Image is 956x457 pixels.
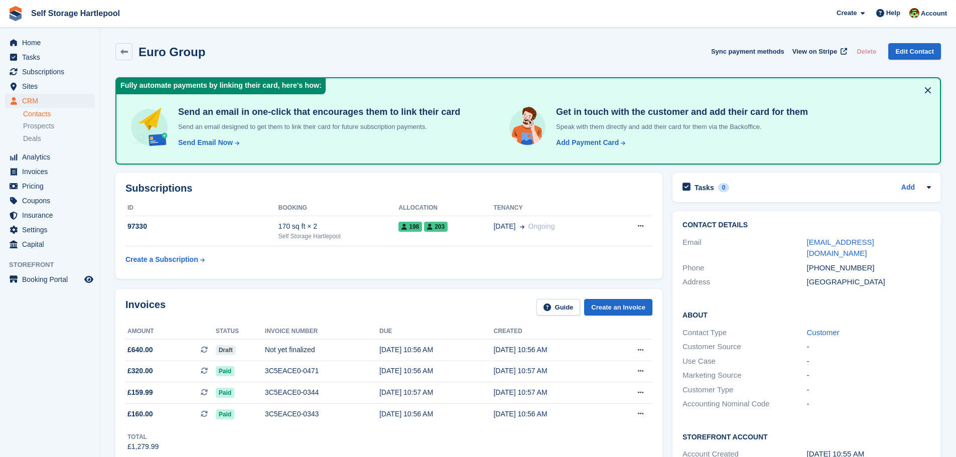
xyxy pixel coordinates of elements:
img: send-email-b5881ef4c8f827a638e46e229e590028c7e36e3a6c99d2365469aff88783de13.svg [128,106,170,148]
span: Create [837,8,857,18]
th: Tenancy [493,200,612,216]
h2: Storefront Account [682,431,931,441]
span: View on Stripe [792,47,837,57]
span: Capital [22,237,82,251]
div: 3C5EACE0-0343 [265,409,379,419]
div: Fully automate payments by linking their card, here's how: [116,78,326,94]
h4: Get in touch with the customer and add their card for them [552,106,808,118]
div: Email [682,237,806,259]
span: [DATE] [493,221,515,232]
a: menu [5,65,95,79]
button: Sync payment methods [711,43,784,60]
a: menu [5,237,95,251]
div: [DATE] 10:56 AM [379,409,494,419]
th: ID [125,200,279,216]
p: Send an email designed to get them to link their card for future subscription payments. [174,122,460,132]
div: Total [127,432,159,441]
div: Accounting Nominal Code [682,398,806,410]
span: Subscriptions [22,65,82,79]
div: - [807,398,931,410]
div: Self Storage Hartlepool [279,232,399,241]
span: £320.00 [127,366,153,376]
div: Customer Source [682,341,806,353]
div: Contact Type [682,327,806,339]
div: Customer Type [682,384,806,396]
a: menu [5,223,95,237]
a: menu [5,50,95,64]
div: Create a Subscription [125,254,198,265]
span: Paid [216,366,234,376]
span: Paid [216,388,234,398]
a: Add Payment Card [552,137,626,148]
div: [PHONE_NUMBER] [807,262,931,274]
span: Invoices [22,165,82,179]
th: Allocation [398,200,493,216]
th: Status [216,324,265,340]
a: [EMAIL_ADDRESS][DOMAIN_NAME] [807,238,874,258]
div: Phone [682,262,806,274]
a: Customer [807,328,840,337]
div: 3C5EACE0-0344 [265,387,379,398]
div: [DATE] 10:56 AM [379,345,494,355]
span: 198 [398,222,422,232]
div: [DATE] 10:57 AM [493,387,608,398]
button: Delete [853,43,880,60]
div: 0 [718,183,730,192]
span: £640.00 [127,345,153,355]
div: 170 sq ft × 2 [279,221,399,232]
div: 97330 [125,221,279,232]
span: Prospects [23,121,54,131]
th: Due [379,324,494,340]
span: Sites [22,79,82,93]
div: [DATE] 10:57 AM [493,366,608,376]
a: menu [5,150,95,164]
a: Prospects [23,121,95,131]
a: Deals [23,133,95,144]
img: get-in-touch-e3e95b6451f4e49772a6039d3abdde126589d6f45a760754adfa51be33bf0f70.svg [507,106,548,147]
a: Guide [536,299,581,316]
div: Address [682,276,806,288]
a: menu [5,208,95,222]
h2: Contact Details [682,221,931,229]
div: [DATE] 10:57 AM [379,387,494,398]
span: £159.99 [127,387,153,398]
div: 3C5EACE0-0471 [265,366,379,376]
a: View on Stripe [788,43,849,60]
a: Add [901,182,915,194]
a: menu [5,79,95,93]
th: Amount [125,324,216,340]
div: Use Case [682,356,806,367]
h2: Subscriptions [125,183,652,194]
span: Tasks [22,50,82,64]
h2: Invoices [125,299,166,316]
a: Create an Invoice [584,299,652,316]
div: [DATE] 10:56 AM [379,366,494,376]
th: Created [493,324,608,340]
a: Create a Subscription [125,250,205,269]
a: Contacts [23,109,95,119]
a: menu [5,179,95,193]
span: Settings [22,223,82,237]
a: menu [5,272,95,286]
span: Deals [23,134,41,143]
span: Analytics [22,150,82,164]
a: menu [5,36,95,50]
span: Ongoing [528,222,555,230]
span: Paid [216,409,234,419]
span: CRM [22,94,82,108]
div: - [807,384,931,396]
span: Storefront [9,260,100,270]
span: Insurance [22,208,82,222]
a: Self Storage Hartlepool [27,5,124,22]
span: Home [22,36,82,50]
span: Help [886,8,900,18]
div: [DATE] 10:56 AM [493,409,608,419]
span: Pricing [22,179,82,193]
span: £160.00 [127,409,153,419]
img: stora-icon-8386f47178a22dfd0bd8f6a31ec36ba5ce8667c1dd55bd0f319d3a0aa187defe.svg [8,6,23,21]
span: Booking Portal [22,272,82,286]
span: Coupons [22,194,82,208]
div: £1,279.99 [127,441,159,452]
h2: Euro Group [139,45,205,59]
th: Invoice number [265,324,379,340]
